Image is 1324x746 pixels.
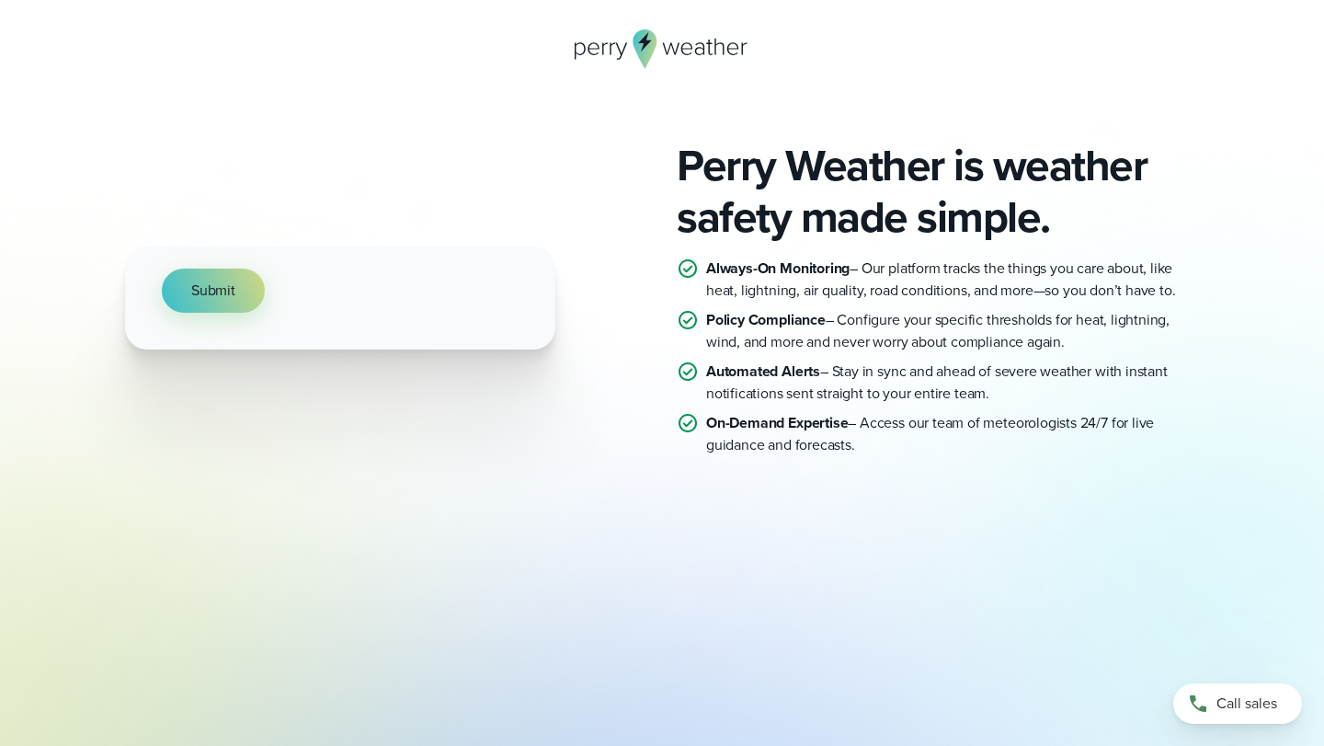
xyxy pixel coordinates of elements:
[706,258,850,279] strong: Always-On Monitoring
[706,361,1199,405] p: – Stay in sync and ahead of severe weather with instant notifications sent straight to your entir...
[706,258,1199,302] p: – Our platform tracks the things you care about, like heat, lightning, air quality, road conditio...
[706,361,820,382] strong: Automated Alerts
[706,412,1199,456] p: – Access our team of meteorologists 24/7 for live guidance and forecasts.
[677,140,1199,243] h2: Perry Weather is weather safety made simple.
[706,309,1199,353] p: – Configure your specific thresholds for heat, lightning, wind, and more and never worry about co...
[1173,683,1302,724] a: Call sales
[191,280,235,302] span: Submit
[706,412,848,433] strong: On-Demand Expertise
[1216,693,1277,715] span: Call sales
[706,309,826,330] strong: Policy Compliance
[162,269,265,313] button: Submit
